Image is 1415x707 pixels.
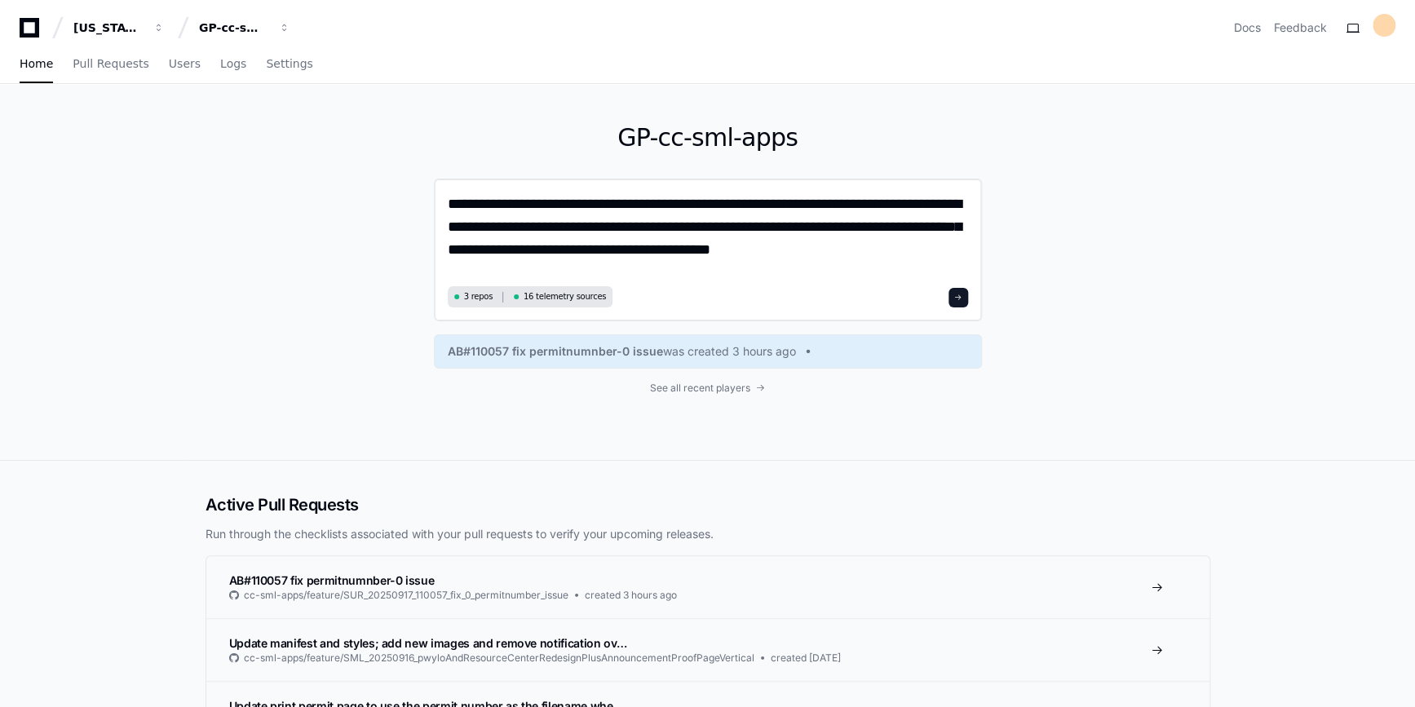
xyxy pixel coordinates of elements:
a: Home [20,46,53,83]
span: Settings [266,59,312,68]
button: GP-cc-sml-apps [192,13,297,42]
span: created [DATE] [771,652,841,665]
span: cc-sml-apps/feature/SML_20250916_pwyloAndResourceCenterRedesignPlusAnnouncementProofPageVertical [244,652,754,665]
span: Logs [220,59,246,68]
a: Settings [266,46,312,83]
span: 16 telemetry sources [524,290,606,303]
a: AB#110057 fix permitnumnber-0 issuecc-sml-apps/feature/SUR_20250917_110057_fix_0_permitnumber_iss... [206,556,1209,618]
a: See all recent players [434,382,982,395]
a: Logs [220,46,246,83]
div: GP-cc-sml-apps [199,20,269,36]
span: See all recent players [650,382,750,395]
span: was created 3 hours ago [663,343,796,360]
a: Docs [1234,20,1261,36]
span: cc-sml-apps/feature/SUR_20250917_110057_fix_0_permitnumber_issue [244,589,568,602]
h1: GP-cc-sml-apps [434,123,982,152]
span: AB#110057 fix permitnumnber-0 issue [448,343,663,360]
button: Feedback [1274,20,1327,36]
a: Pull Requests [73,46,148,83]
a: Update manifest and styles; add new images and remove notification ov…cc-sml-apps/feature/SML_202... [206,618,1209,681]
button: [US_STATE] Pacific [67,13,171,42]
p: Run through the checklists associated with your pull requests to verify your upcoming releases. [206,526,1210,542]
div: [US_STATE] Pacific [73,20,144,36]
span: Pull Requests [73,59,148,68]
span: 3 repos [464,290,493,303]
h2: Active Pull Requests [206,493,1210,516]
a: Users [169,46,201,83]
span: Home [20,59,53,68]
a: AB#110057 fix permitnumnber-0 issuewas created 3 hours ago [448,343,968,360]
span: Update manifest and styles; add new images and remove notification ov… [229,636,627,650]
span: Users [169,59,201,68]
span: AB#110057 fix permitnumnber-0 issue [229,573,435,587]
span: created 3 hours ago [585,589,677,602]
